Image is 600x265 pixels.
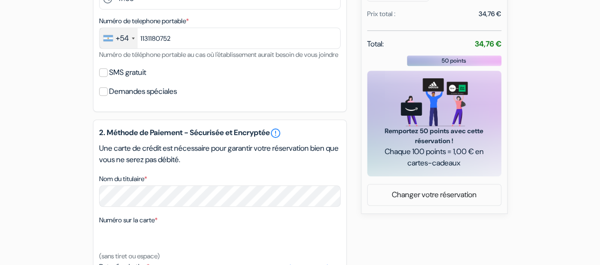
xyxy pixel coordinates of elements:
div: 34,76 € [479,9,501,19]
div: Argentina: +54 [100,28,138,48]
label: Numéro sur la carte [99,215,157,225]
strong: 34,76 € [475,39,501,49]
label: Numéro de telephone portable [99,16,189,26]
label: Nom du titulaire [99,174,147,184]
small: Numéro de téléphone portable au cas où l'établissement aurait besoin de vous joindre [99,50,338,59]
a: Changer votre réservation [368,186,501,204]
h5: 2. Méthode de Paiement - Sécurisée et Encryptée [99,128,341,139]
span: 50 points [442,56,466,65]
label: SMS gratuit [109,66,146,79]
span: Remportez 50 points avec cette réservation ! [378,126,490,146]
div: +54 [116,33,129,44]
img: gift_card_hero_new.png [401,78,468,126]
small: (sans tiret ou espace) [99,252,160,260]
p: Une carte de crédit est nécessaire pour garantir votre réservation bien que vous ne serez pas déb... [99,143,341,165]
div: Prix total : [367,9,396,19]
label: Demandes spéciales [109,85,177,98]
input: 9 11 2345-6789 [99,27,341,49]
span: Chaque 100 points = 1,00 € en cartes-cadeaux [378,146,490,169]
a: error_outline [270,128,281,139]
span: Total: [367,38,384,50]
